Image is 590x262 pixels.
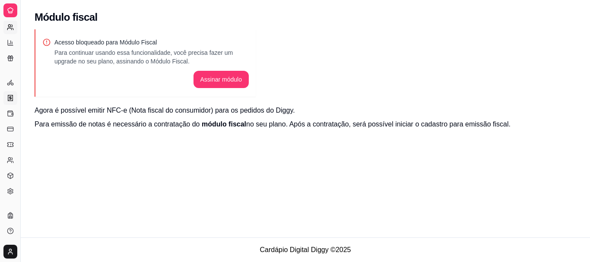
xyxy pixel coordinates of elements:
p: Agora é possível emitir NFC-e (Nota fiscal do consumidor) para os pedidos do Diggy. [35,105,576,116]
button: Assinar módulo [193,71,249,88]
h2: Módulo fiscal [35,10,98,24]
p: Acesso bloqueado para Módulo Fiscal [54,38,249,47]
span: módulo fiscal [202,120,246,128]
footer: Cardápio Digital Diggy © 2025 [21,237,590,262]
p: Para emissão de notas é necessário a contratação do no seu plano. Após a contratação, será possív... [35,119,576,129]
p: Para continuar usando essa funcionalidade, você precisa fazer um upgrade no seu plano, assinando ... [54,48,249,66]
